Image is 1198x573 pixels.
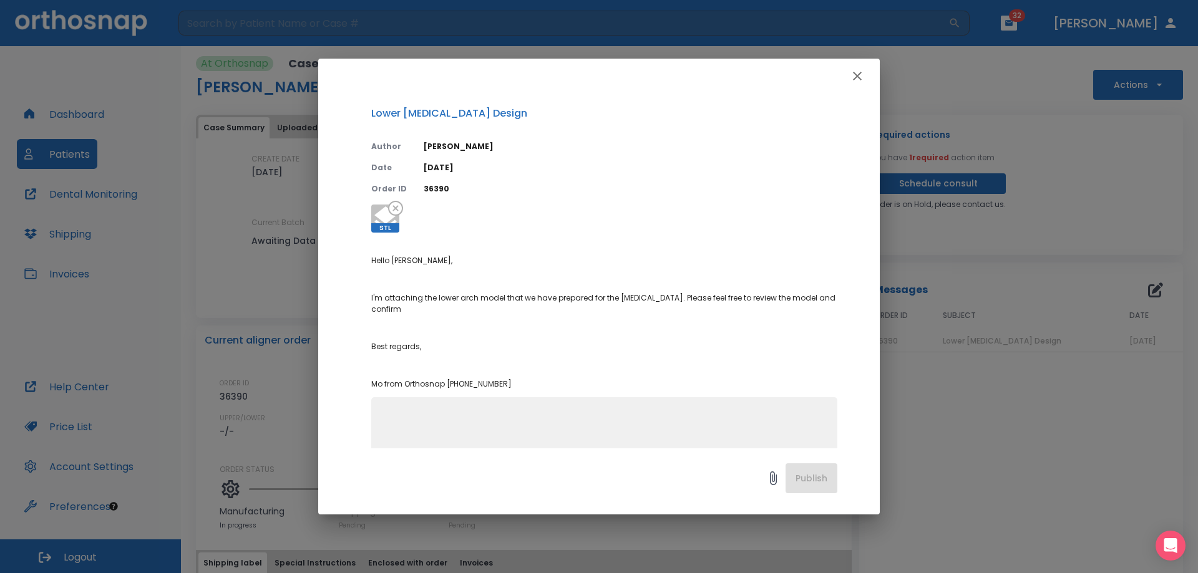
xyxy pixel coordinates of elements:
p: Mo from Orthosnap [PHONE_NUMBER] [371,378,837,390]
p: Order ID [371,183,409,195]
p: [PERSON_NAME] [424,141,837,152]
p: 36390 [424,183,837,195]
p: I'm attaching the lower arch model that we have prepared for the [MEDICAL_DATA]. Please feel free... [371,292,837,315]
p: Author [371,141,409,152]
span: STL [371,223,399,233]
p: Hello [PERSON_NAME], [371,255,837,266]
div: Open Intercom Messenger [1156,531,1186,561]
p: [DATE] [424,162,837,173]
p: Lower [MEDICAL_DATA] Design [371,106,837,121]
p: Date [371,162,409,173]
p: Best regards, [371,341,837,352]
